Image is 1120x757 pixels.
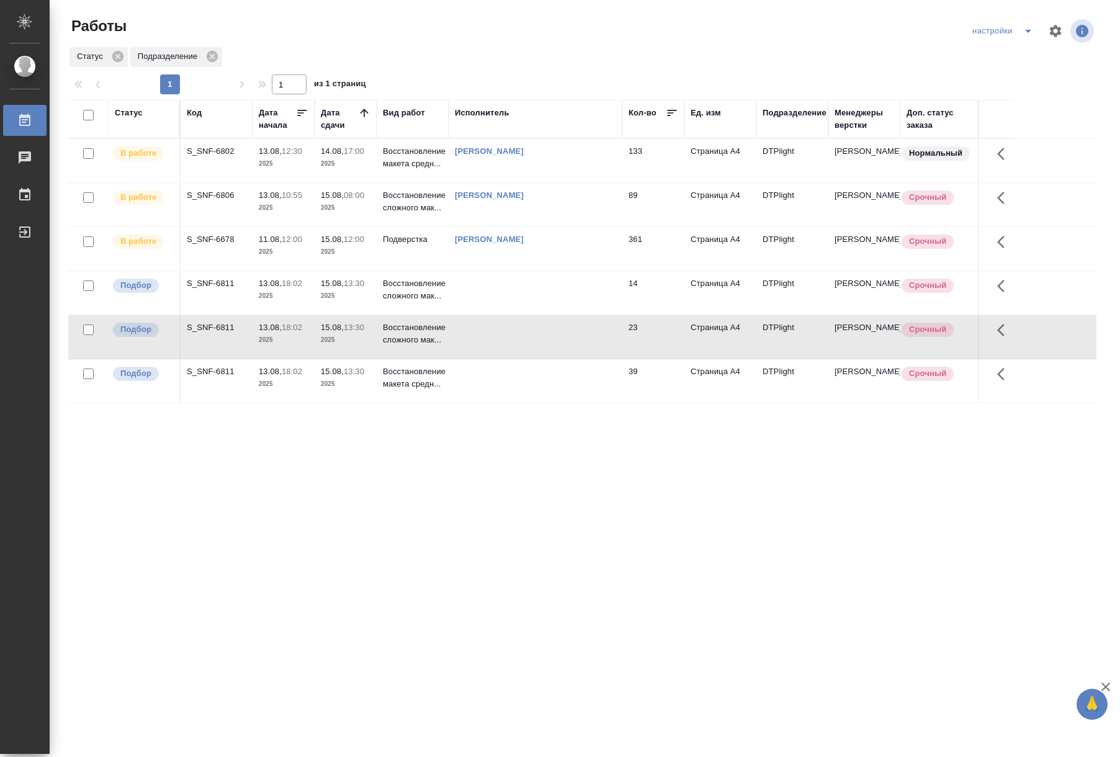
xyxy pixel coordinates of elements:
[990,183,1019,213] button: Здесь прячутся важные кнопки
[321,146,344,156] p: 14.08,
[835,321,894,334] p: [PERSON_NAME]
[622,227,684,271] td: 361
[112,365,173,382] div: Можно подбирать исполнителей
[282,323,302,332] p: 18:02
[629,107,656,119] div: Кол-во
[120,235,156,248] p: В работе
[344,367,364,376] p: 13:30
[120,191,156,204] p: В работе
[321,246,370,258] p: 2025
[112,145,173,162] div: Исполнитель выполняет работу
[909,191,946,204] p: Срочный
[622,271,684,315] td: 14
[622,139,684,182] td: 133
[187,233,246,246] div: S_SNF-6678
[684,227,756,271] td: Страница А4
[455,235,524,244] a: [PERSON_NAME]
[120,147,156,159] p: В работе
[187,145,246,158] div: S_SNF-6802
[1082,691,1103,717] span: 🙏
[622,359,684,403] td: 39
[130,47,222,67] div: Подразделение
[282,190,302,200] p: 10:55
[990,227,1019,257] button: Здесь прячутся важные кнопки
[455,107,509,119] div: Исполнитель
[282,146,302,156] p: 12:30
[259,190,282,200] p: 13.08,
[383,189,442,214] p: Восстановление сложного мак...
[77,50,107,63] p: Статус
[344,323,364,332] p: 13:30
[909,367,946,380] p: Срочный
[835,189,894,202] p: [PERSON_NAME]
[112,321,173,338] div: Можно подбирать исполнителей
[282,279,302,288] p: 18:02
[321,202,370,214] p: 2025
[1070,19,1096,43] span: Посмотреть информацию
[187,321,246,334] div: S_SNF-6811
[259,378,308,390] p: 2025
[259,367,282,376] p: 13.08,
[383,145,442,170] p: Восстановление макета средн...
[187,107,202,119] div: Код
[383,277,442,302] p: Восстановление сложного мак...
[282,367,302,376] p: 18:02
[282,235,302,244] p: 12:00
[756,227,828,271] td: DTPlight
[684,271,756,315] td: Страница А4
[344,146,364,156] p: 17:00
[1041,16,1070,46] span: Настроить таблицу
[138,50,202,63] p: Подразделение
[684,183,756,226] td: Страница А4
[684,359,756,403] td: Страница А4
[112,233,173,250] div: Исполнитель выполняет работу
[835,365,894,378] p: [PERSON_NAME]
[684,139,756,182] td: Страница А4
[259,279,282,288] p: 13.08,
[314,76,366,94] span: из 1 страниц
[120,323,151,336] p: Подбор
[321,107,358,132] div: Дата сдачи
[990,139,1019,169] button: Здесь прячутся важные кнопки
[909,279,946,292] p: Срочный
[321,290,370,302] p: 2025
[259,323,282,332] p: 13.08,
[321,235,344,244] p: 15.08,
[344,235,364,244] p: 12:00
[187,189,246,202] div: S_SNF-6806
[259,235,282,244] p: 11.08,
[756,359,828,403] td: DTPlight
[909,323,946,336] p: Срочный
[112,277,173,294] div: Можно подбирать исполнителей
[68,16,127,36] span: Работы
[259,334,308,346] p: 2025
[1077,689,1108,720] button: 🙏
[756,139,828,182] td: DTPlight
[321,279,344,288] p: 15.08,
[383,233,442,246] p: Подверстка
[909,235,946,248] p: Срочный
[622,183,684,226] td: 89
[835,145,894,158] p: [PERSON_NAME]
[383,365,442,390] p: Восстановление макета средн...
[684,315,756,359] td: Страница А4
[187,365,246,378] div: S_SNF-6811
[259,107,296,132] div: Дата начала
[383,321,442,346] p: Восстановление сложного мак...
[344,279,364,288] p: 13:30
[259,202,308,214] p: 2025
[112,189,173,206] div: Исполнитель выполняет работу
[835,107,894,132] div: Менеджеры верстки
[909,147,962,159] p: Нормальный
[259,290,308,302] p: 2025
[321,323,344,332] p: 15.08,
[691,107,721,119] div: Ед. изм
[756,315,828,359] td: DTPlight
[344,190,364,200] p: 08:00
[321,378,370,390] p: 2025
[455,146,524,156] a: [PERSON_NAME]
[120,367,151,380] p: Подбор
[120,279,151,292] p: Подбор
[990,315,1019,345] button: Здесь прячутся важные кнопки
[383,107,425,119] div: Вид работ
